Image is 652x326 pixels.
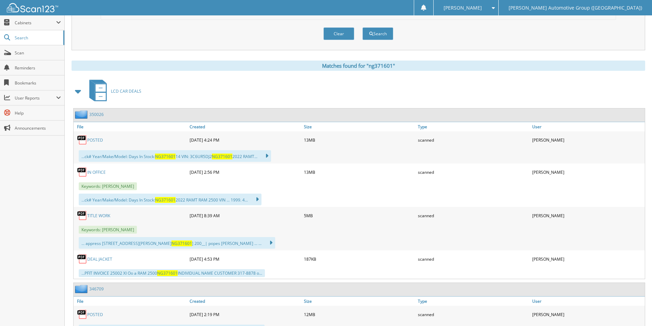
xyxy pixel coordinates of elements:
[77,210,87,221] img: PDF.png
[416,297,530,306] a: Type
[416,209,530,222] div: scanned
[416,165,530,179] div: scanned
[188,297,302,306] a: Created
[89,286,104,292] a: 346709
[171,240,192,246] span: NG371601
[302,165,417,179] div: 13MB
[79,194,261,205] div: ...ck# Year/Make/Model: Days In Stock: 2022 RAMT RAM 2500 VIN ... 1999. 4...
[74,297,188,306] a: File
[85,78,141,105] a: LCD CAR DEALS
[111,88,141,94] span: LCD CAR DEALS
[444,6,482,10] span: [PERSON_NAME]
[416,308,530,321] div: scanned
[157,270,178,276] span: NG371601
[618,293,652,326] iframe: Chat Widget
[77,254,87,264] img: PDF.png
[188,308,302,321] div: [DATE] 2:19 PM
[7,3,58,12] img: scan123-logo-white.svg
[302,122,417,131] a: Size
[75,285,89,293] img: folder2.png
[79,150,271,162] div: ...ck# Year/Make/Model: Days In Stock: 14 VIN: 3C6UR5DJ2 2022 RAMT...
[15,35,60,41] span: Search
[212,154,232,159] span: NG371601
[188,209,302,222] div: [DATE] 8:39 AM
[416,252,530,266] div: scanned
[188,133,302,147] div: [DATE] 4:24 PM
[87,256,112,262] a: DEAL JACKET
[509,6,642,10] span: [PERSON_NAME] Automotive Group ([GEOGRAPHIC_DATA])
[302,133,417,147] div: 13MB
[15,50,61,56] span: Scan
[79,269,265,277] div: ...PFIT INVOICE 25002 XI Oo a RAM 2500 INDIVIDUAL NAME CUSTOMER 317-8878 o...
[302,297,417,306] a: Size
[302,252,417,266] div: 187KB
[530,133,645,147] div: [PERSON_NAME]
[188,252,302,266] div: [DATE] 4:53 PM
[15,65,61,71] span: Reminders
[72,61,645,71] div: Matches found for "ng371601"
[87,213,110,219] a: TITLE WORK
[323,27,354,40] button: Clear
[15,110,61,116] span: Help
[302,209,417,222] div: 5MB
[77,167,87,177] img: PDF.png
[77,309,87,320] img: PDF.png
[15,20,56,26] span: Cabinets
[530,297,645,306] a: User
[15,95,56,101] span: User Reports
[302,308,417,321] div: 12MB
[87,169,106,175] a: IN OFFICE
[155,154,176,159] span: NG371601
[188,165,302,179] div: [DATE] 2:56 PM
[87,312,103,317] a: POSTED
[530,165,645,179] div: [PERSON_NAME]
[416,133,530,147] div: scanned
[75,110,89,119] img: folder2.png
[79,182,137,190] span: Keywords: [PERSON_NAME]
[15,125,61,131] span: Announcements
[74,122,188,131] a: File
[87,137,103,143] a: POSTED
[79,226,137,234] span: Keywords: [PERSON_NAME]
[15,80,61,86] span: Bookmarks
[77,135,87,145] img: PDF.png
[188,122,302,131] a: Created
[416,122,530,131] a: Type
[79,237,275,249] div: ... appress [STREET_ADDRESS][PERSON_NAME] ] 200__| popes [PERSON_NAME] ... ...
[530,308,645,321] div: [PERSON_NAME]
[362,27,393,40] button: Search
[155,197,176,203] span: NG371601
[89,112,104,117] a: 350026
[530,252,645,266] div: [PERSON_NAME]
[530,122,645,131] a: User
[530,209,645,222] div: [PERSON_NAME]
